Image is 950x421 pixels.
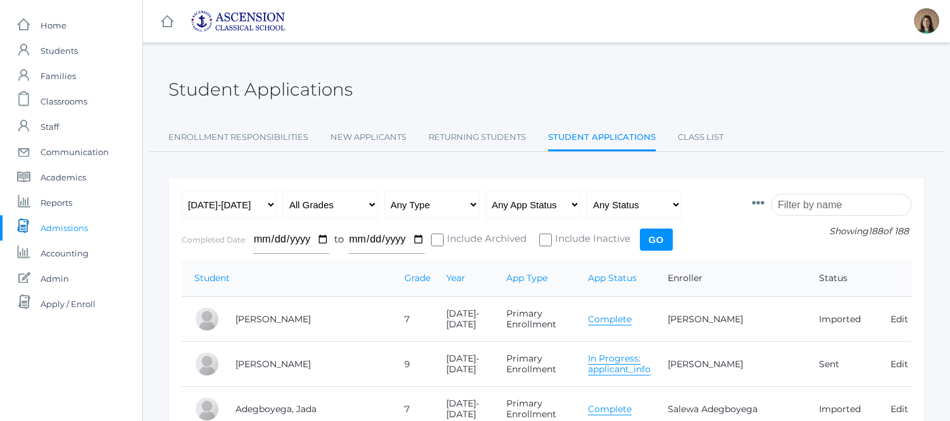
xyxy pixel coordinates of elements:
[235,403,316,415] a: Adegboyega, Jada
[41,165,86,190] span: Academics
[392,342,434,387] td: 9
[41,266,69,291] span: Admin
[41,215,88,241] span: Admissions
[548,125,656,152] a: Student Applications
[668,313,743,325] a: [PERSON_NAME]
[914,8,939,34] div: Jenna Adams
[588,403,632,415] a: Complete
[434,342,494,387] td: [DATE]-[DATE]
[428,125,526,150] a: Returning Students
[191,10,285,32] img: ascension-logo-blue-113fc29133de2fb5813e50b71547a291c5fdb7962bf76d49838a2a14a36269ea.jpg
[434,297,494,342] td: [DATE]-[DATE]
[506,272,547,284] a: App Type
[194,306,220,332] div: Levi Adams
[41,139,109,165] span: Communication
[771,194,911,216] input: Filter by name
[444,232,527,248] span: Include Archived
[41,89,87,114] span: Classrooms
[494,342,575,387] td: Primary Enrollment
[41,13,66,38] span: Home
[868,225,883,237] span: 188
[194,272,230,284] a: Student
[41,241,89,266] span: Accounting
[392,297,434,342] td: 7
[668,403,758,415] a: Salewa Adegboyega
[41,291,96,317] span: Apply / Enroll
[41,190,72,215] span: Reports
[891,313,908,325] a: Edit
[806,342,878,387] td: Sent
[806,297,878,342] td: Imported
[349,225,425,254] input: To
[588,313,632,325] a: Complete
[431,234,444,246] input: Include Archived
[41,114,59,139] span: Staff
[41,38,78,63] span: Students
[168,80,353,99] h2: Student Applications
[678,125,723,150] a: Class List
[253,225,329,254] input: From
[655,260,806,297] th: Enroller
[235,358,311,370] a: [PERSON_NAME]
[588,353,651,375] a: In Progress: applicant_info
[891,358,908,370] a: Edit
[330,125,406,150] a: New Applicants
[41,63,76,89] span: Families
[194,351,220,377] div: Carly Adams
[182,235,247,244] label: Completed Date:
[752,225,911,238] p: Showing of 188
[891,403,908,415] a: Edit
[539,234,552,246] input: Include Inactive
[334,233,344,245] span: to
[806,260,878,297] th: Status
[588,272,637,284] a: App Status
[235,313,311,325] a: [PERSON_NAME]
[552,232,630,248] span: Include Inactive
[168,125,308,150] a: Enrollment Responsibilities
[404,272,430,284] a: Grade
[640,229,673,251] input: Go
[668,358,743,370] a: [PERSON_NAME]
[446,272,465,284] a: Year
[494,297,575,342] td: Primary Enrollment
